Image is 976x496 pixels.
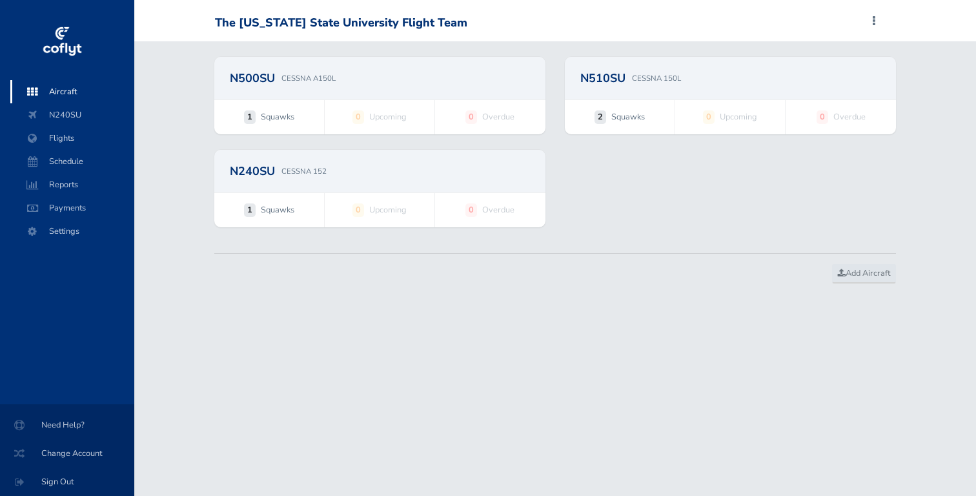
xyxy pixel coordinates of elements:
[352,110,364,123] strong: 0
[23,150,121,173] span: Schedule
[261,110,294,123] span: Squawks
[369,110,407,123] span: Upcoming
[817,110,828,123] strong: 0
[23,173,121,196] span: Reports
[23,127,121,150] span: Flights
[833,110,866,123] span: Overdue
[244,203,256,216] strong: 1
[230,165,275,177] h2: N240SU
[465,110,477,123] strong: 0
[15,470,119,493] span: Sign Out
[214,57,545,134] a: N500SU CESSNA A150L 1 Squawks 0 Upcoming 0 Overdue
[23,80,121,103] span: Aircraft
[632,72,681,84] p: CESSNA 150L
[281,72,336,84] p: CESSNA A150L
[23,220,121,243] span: Settings
[23,103,121,127] span: N240SU
[15,442,119,465] span: Change Account
[720,110,757,123] span: Upcoming
[244,110,256,123] strong: 1
[482,110,514,123] span: Overdue
[482,203,514,216] span: Overdue
[15,413,119,437] span: Need Help?
[580,72,625,84] h2: N510SU
[838,267,890,279] span: Add Aircraft
[465,203,477,216] strong: 0
[352,203,364,216] strong: 0
[703,110,715,123] strong: 0
[261,203,294,216] span: Squawks
[832,264,896,284] a: Add Aircraft
[595,110,606,123] strong: 2
[611,110,645,123] span: Squawks
[230,72,275,84] h2: N500SU
[215,16,467,30] div: The [US_STATE] State University Flight Team
[281,165,327,177] p: CESSNA 152
[41,23,83,61] img: coflyt logo
[565,57,896,134] a: N510SU CESSNA 150L 2 Squawks 0 Upcoming 0 Overdue
[369,203,407,216] span: Upcoming
[214,150,545,227] a: N240SU CESSNA 152 1 Squawks 0 Upcoming 0 Overdue
[23,196,121,220] span: Payments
